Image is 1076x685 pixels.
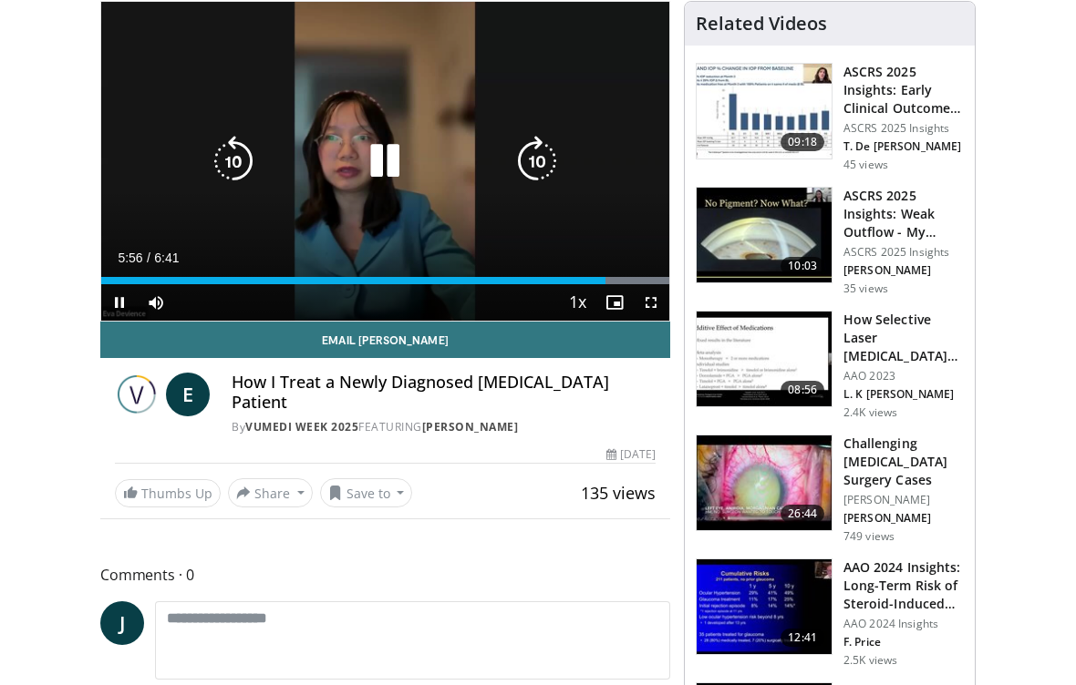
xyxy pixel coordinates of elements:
[843,158,888,172] p: 45 views
[696,63,964,172] a: 09:18 ASCRS 2025 Insights: Early Clinical Outcomes of a Laser Titratable G… ASCRS 2025 Insights T...
[781,505,824,523] span: 26:44
[843,121,964,136] p: ASCRS 2025 Insights
[100,601,144,645] a: J
[697,435,832,530] img: 05a6f048-9eed-46a7-93e1-844e43fc910c.150x105_q85_crop-smart_upscale.jpg
[843,435,964,489] h3: Challenging [MEDICAL_DATA] Surgery Cases
[422,419,519,435] a: [PERSON_NAME]
[696,13,827,35] h4: Related Videos
[560,284,596,321] button: Playback Rate
[843,187,964,241] h3: ASCRS 2025 Insights: Weak Outflow - My Approach to Angle Surgery in …
[843,511,964,526] p: [PERSON_NAME]
[320,478,413,507] button: Save to
[843,635,964,649] p: F. Price
[697,312,832,406] img: 420b1191-3861-4d27-8af4-0e92e58098e4.150x105_q85_crop-smart_upscale.jpg
[154,250,179,265] span: 6:41
[843,558,964,613] h3: AAO 2024 Insights: Long-Term Risk of Steroid-Induced Ocular Hyperten…
[245,419,358,435] a: Vumedi Week 2025
[843,139,964,154] p: T. De [PERSON_NAME]
[781,133,824,151] span: 09:18
[843,369,964,383] p: AAO 2023
[843,405,897,420] p: 2.4K views
[101,277,669,284] div: Progress Bar
[138,284,174,321] button: Mute
[166,373,210,416] a: E
[115,479,221,507] a: Thumbs Up
[696,311,964,420] a: 08:56 How Selective Laser [MEDICAL_DATA] and Meds Reduce the Diurnal Fluc… AAO 2023 L. K [PERSON_...
[843,493,964,507] p: [PERSON_NAME]
[581,482,656,504] span: 135 views
[100,563,670,587] span: Comments 0
[781,381,824,399] span: 08:56
[696,187,964,296] a: 10:03 ASCRS 2025 Insights: Weak Outflow - My Approach to Angle Surgery in … ASCRS 2025 Insights [...
[596,284,633,321] button: Enable picture-in-picture mode
[228,478,313,507] button: Share
[147,250,150,265] span: /
[781,257,824,275] span: 10:03
[606,446,656,463] div: [DATE]
[232,419,656,435] div: By FEATURING
[696,435,964,544] a: 26:44 Challenging [MEDICAL_DATA] Surgery Cases [PERSON_NAME] [PERSON_NAME] 749 views
[843,281,888,296] p: 35 views
[843,63,964,118] h3: ASCRS 2025 Insights: Early Clinical Outcomes of a Laser Titratable G…
[100,322,670,358] a: Email [PERSON_NAME]
[118,250,142,265] span: 5:56
[843,617,964,631] p: AAO 2024 Insights
[843,311,964,365] h3: How Selective Laser [MEDICAL_DATA] and Meds Reduce the Diurnal Fluc…
[697,64,832,158] img: b8bf30ca-3013-450f-92b0-de11c61660f8.150x105_q85_crop-smart_upscale.jpg
[232,373,656,412] h4: How I Treat a Newly Diagnosed [MEDICAL_DATA] Patient
[843,653,897,668] p: 2.5K views
[101,2,669,321] video-js: Video Player
[697,559,832,654] img: d1bebadf-5ef8-4c82-bd02-47cdd9740fa5.150x105_q85_crop-smart_upscale.jpg
[843,263,964,278] p: [PERSON_NAME]
[101,284,138,321] button: Pause
[781,629,824,647] span: 12:41
[696,558,964,668] a: 12:41 AAO 2024 Insights: Long-Term Risk of Steroid-Induced Ocular Hyperten… AAO 2024 Insights F. ...
[843,245,964,260] p: ASCRS 2025 Insights
[697,188,832,282] img: c4ee65f2-163e-44d3-aede-e8fb280be1de.150x105_q85_crop-smart_upscale.jpg
[633,284,669,321] button: Fullscreen
[115,373,159,416] img: Vumedi Week 2025
[843,387,964,402] p: L. K [PERSON_NAME]
[843,529,895,544] p: 749 views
